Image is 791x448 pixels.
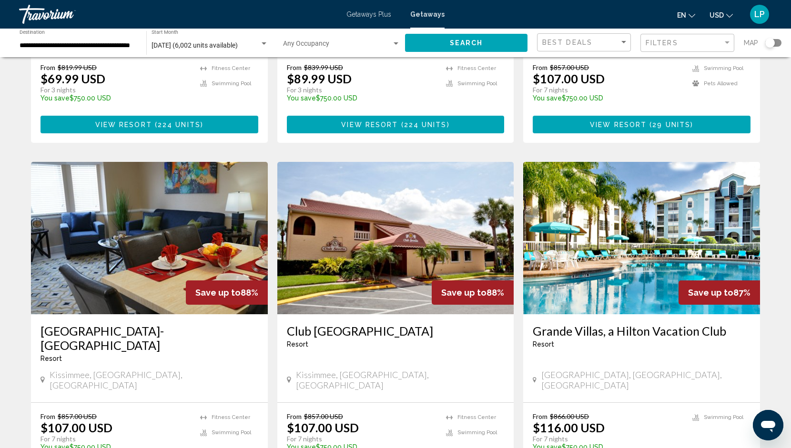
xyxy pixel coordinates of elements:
[410,10,445,18] a: Getaways
[457,414,496,420] span: Fitness Center
[287,63,302,71] span: From
[677,11,686,19] span: en
[533,340,554,348] span: Resort
[212,429,251,436] span: Swimming Pool
[186,280,268,305] div: 88%
[646,39,678,47] span: Filters
[688,288,733,298] span: Save up to
[679,280,760,305] div: 87%
[541,369,750,390] span: [GEOGRAPHIC_DATA], [GEOGRAPHIC_DATA], [GEOGRAPHIC_DATA]
[457,429,497,436] span: Swimming Pool
[58,412,97,420] span: $857.00 USD
[590,121,647,129] span: View Resort
[31,162,268,314] img: 6815I01L.jpg
[704,414,743,420] span: Swimming Pool
[542,39,592,46] span: Best Deals
[533,420,605,435] p: $116.00 USD
[533,86,683,94] p: For 7 nights
[432,280,514,305] div: 88%
[41,94,191,102] p: $750.00 USD
[744,36,758,50] span: Map
[404,121,447,129] span: 224 units
[550,412,589,420] span: $866.00 USD
[652,121,690,129] span: 29 units
[212,65,250,71] span: Fitness Center
[704,80,738,87] span: Pets Allowed
[195,288,241,298] span: Save up to
[533,94,683,102] p: $750.00 USD
[152,121,203,129] span: ( )
[212,414,250,420] span: Fitness Center
[647,121,693,129] span: ( )
[287,435,437,443] p: For 7 nights
[753,410,783,440] iframe: Button to launch messaging window
[41,71,105,86] p: $69.99 USD
[41,435,191,443] p: For 7 nights
[287,116,505,133] button: View Resort(224 units)
[677,8,695,22] button: Change language
[398,121,449,129] span: ( )
[287,94,437,102] p: $750.00 USD
[457,80,497,87] span: Swimming Pool
[19,5,337,24] a: Travorium
[533,412,548,420] span: From
[747,4,772,24] button: User Menu
[533,116,750,133] button: View Resort(29 units)
[457,65,496,71] span: Fitness Center
[704,65,743,71] span: Swimming Pool
[212,80,251,87] span: Swimming Pool
[287,71,352,86] p: $89.99 USD
[710,8,733,22] button: Change currency
[533,94,562,102] span: You save
[450,40,483,47] span: Search
[41,420,112,435] p: $107.00 USD
[287,412,302,420] span: From
[533,324,750,338] a: Grande Villas, a Hilton Vacation Club
[550,63,589,71] span: $857.00 USD
[287,340,308,348] span: Resort
[341,121,398,129] span: View Resort
[58,63,97,71] span: $819.99 USD
[542,39,628,47] mat-select: Sort by
[41,63,55,71] span: From
[710,11,724,19] span: USD
[523,162,760,314] img: 3996O02X.jpg
[41,355,62,362] span: Resort
[41,94,70,102] span: You save
[304,412,343,420] span: $857.00 USD
[533,71,605,86] p: $107.00 USD
[640,33,734,53] button: Filter
[533,63,548,71] span: From
[277,162,514,314] img: 5169E01L.jpg
[152,41,238,49] span: [DATE] (6,002 units available)
[346,10,391,18] a: Getaways Plus
[287,420,359,435] p: $107.00 USD
[754,10,765,19] span: LP
[41,86,191,94] p: For 3 nights
[41,324,258,352] a: [GEOGRAPHIC_DATA]-[GEOGRAPHIC_DATA]
[287,86,437,94] p: For 3 nights
[296,369,504,390] span: Kissimmee, [GEOGRAPHIC_DATA], [GEOGRAPHIC_DATA]
[533,435,683,443] p: For 7 nights
[405,34,527,51] button: Search
[95,121,152,129] span: View Resort
[41,412,55,420] span: From
[287,94,316,102] span: You save
[304,63,343,71] span: $839.99 USD
[158,121,201,129] span: 224 units
[50,369,258,390] span: Kissimmee, [GEOGRAPHIC_DATA], [GEOGRAPHIC_DATA]
[287,324,505,338] a: Club [GEOGRAPHIC_DATA]
[441,288,487,298] span: Save up to
[41,116,258,133] button: View Resort(224 units)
